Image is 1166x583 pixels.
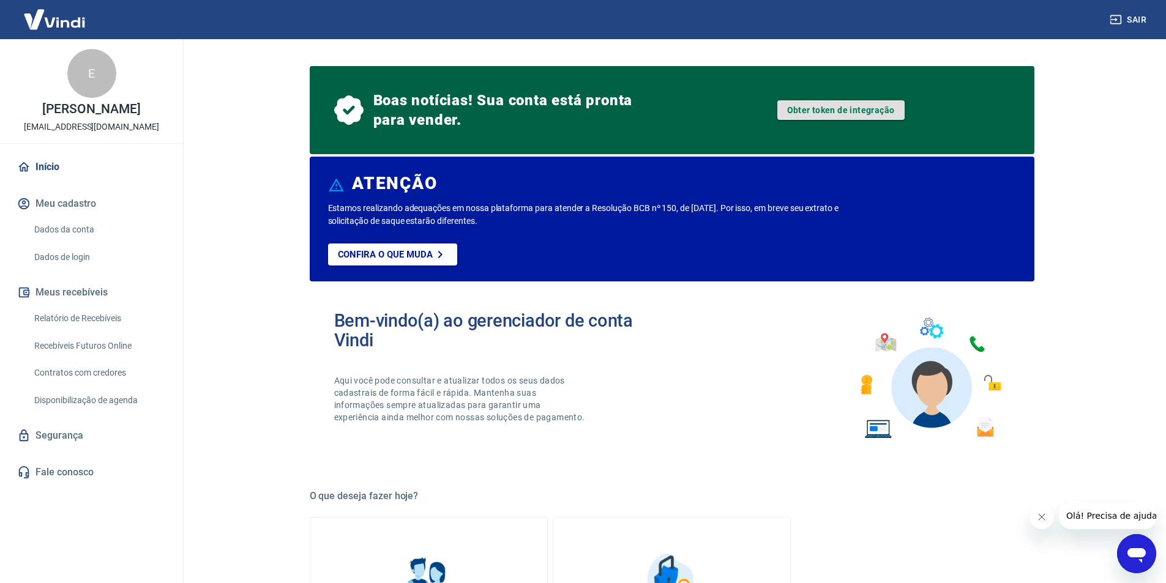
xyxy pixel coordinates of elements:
a: Recebíveis Futuros Online [29,333,168,358]
a: Início [15,154,168,180]
a: Dados de login [29,245,168,270]
img: Imagem de um avatar masculino com diversos icones exemplificando as funcionalidades do gerenciado... [850,311,1010,446]
a: Confira o que muda [328,243,457,266]
p: Confira o que muda [338,249,433,260]
button: Meu cadastro [15,190,168,217]
iframe: Botão para abrir a janela de mensagens [1117,534,1156,573]
p: Estamos realizando adequações em nossa plataforma para atender a Resolução BCB nº 150, de [DATE].... [328,202,878,228]
h6: ATENÇÃO [352,177,437,190]
a: Fale conosco [15,459,168,486]
a: Disponibilização de agenda [29,388,168,413]
a: Segurança [15,422,168,449]
p: [PERSON_NAME] [42,103,140,116]
a: Obter token de integração [777,100,905,120]
h2: Bem-vindo(a) ao gerenciador de conta Vindi [334,311,672,350]
a: Dados da conta [29,217,168,242]
div: E [67,49,116,98]
button: Sair [1107,9,1151,31]
h5: O que deseja fazer hoje? [310,490,1034,502]
iframe: Fechar mensagem [1030,505,1054,529]
button: Meus recebíveis [15,279,168,306]
iframe: Mensagem da empresa [1059,502,1156,529]
a: Relatório de Recebíveis [29,306,168,331]
span: Olá! Precisa de ajuda? [7,9,103,18]
p: [EMAIL_ADDRESS][DOMAIN_NAME] [24,121,159,133]
img: Vindi [15,1,94,38]
p: Aqui você pode consultar e atualizar todos os seus dados cadastrais de forma fácil e rápida. Mant... [334,374,588,423]
span: Boas notícias! Sua conta está pronta para vender. [373,91,638,130]
a: Contratos com credores [29,360,168,385]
